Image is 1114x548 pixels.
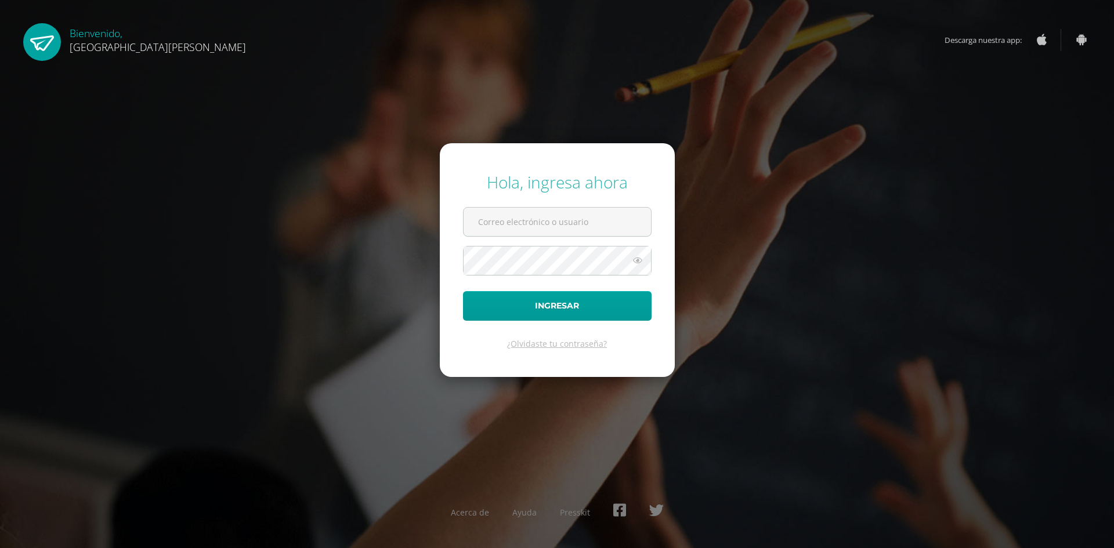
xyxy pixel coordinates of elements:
[70,23,246,54] div: Bienvenido,
[512,507,537,518] a: Ayuda
[463,171,652,193] div: Hola, ingresa ahora
[945,29,1033,51] span: Descarga nuestra app:
[70,40,246,54] span: [GEOGRAPHIC_DATA][PERSON_NAME]
[507,338,607,349] a: ¿Olvidaste tu contraseña?
[464,208,651,236] input: Correo electrónico o usuario
[451,507,489,518] a: Acerca de
[560,507,590,518] a: Presskit
[463,291,652,321] button: Ingresar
